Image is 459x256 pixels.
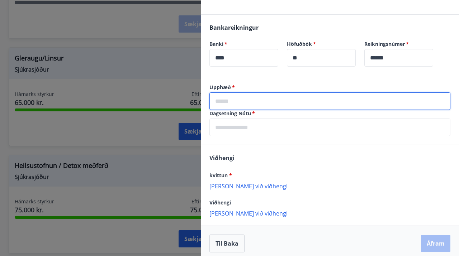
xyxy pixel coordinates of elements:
[364,40,433,48] label: Reikningsnúmer
[209,235,245,252] button: Til baka
[209,209,450,217] p: [PERSON_NAME] við viðhengi
[209,182,450,189] p: [PERSON_NAME] við viðhengi
[209,24,259,32] span: Bankareikningur
[209,119,450,136] div: Dagsetning Nótu
[209,172,232,179] span: kvittun
[209,154,235,162] span: Viðhengi
[287,40,356,48] label: Höfuðbók
[209,110,450,117] label: Dagsetning Nótu
[209,92,450,110] div: Upphæð
[209,199,231,206] span: Viðhengi
[209,84,450,91] label: Upphæð
[209,40,278,48] label: Banki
